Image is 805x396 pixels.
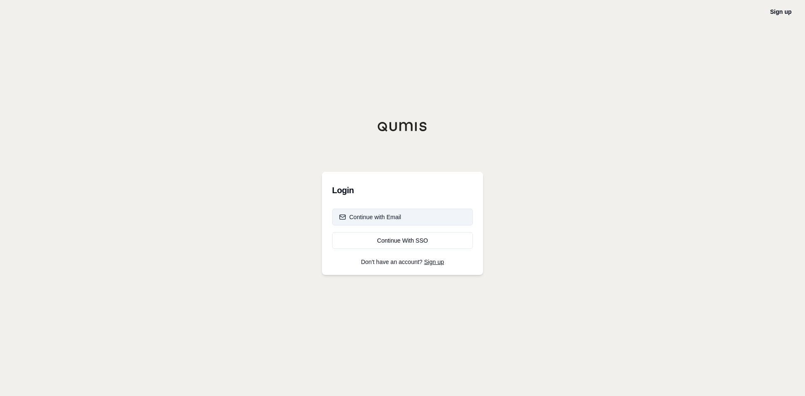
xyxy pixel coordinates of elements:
[339,213,401,221] div: Continue with Email
[332,232,473,249] a: Continue With SSO
[377,122,428,132] img: Qumis
[332,209,473,225] button: Continue with Email
[770,8,792,15] a: Sign up
[339,236,466,245] div: Continue With SSO
[332,259,473,265] p: Don't have an account?
[424,259,444,265] a: Sign up
[332,182,473,199] h3: Login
